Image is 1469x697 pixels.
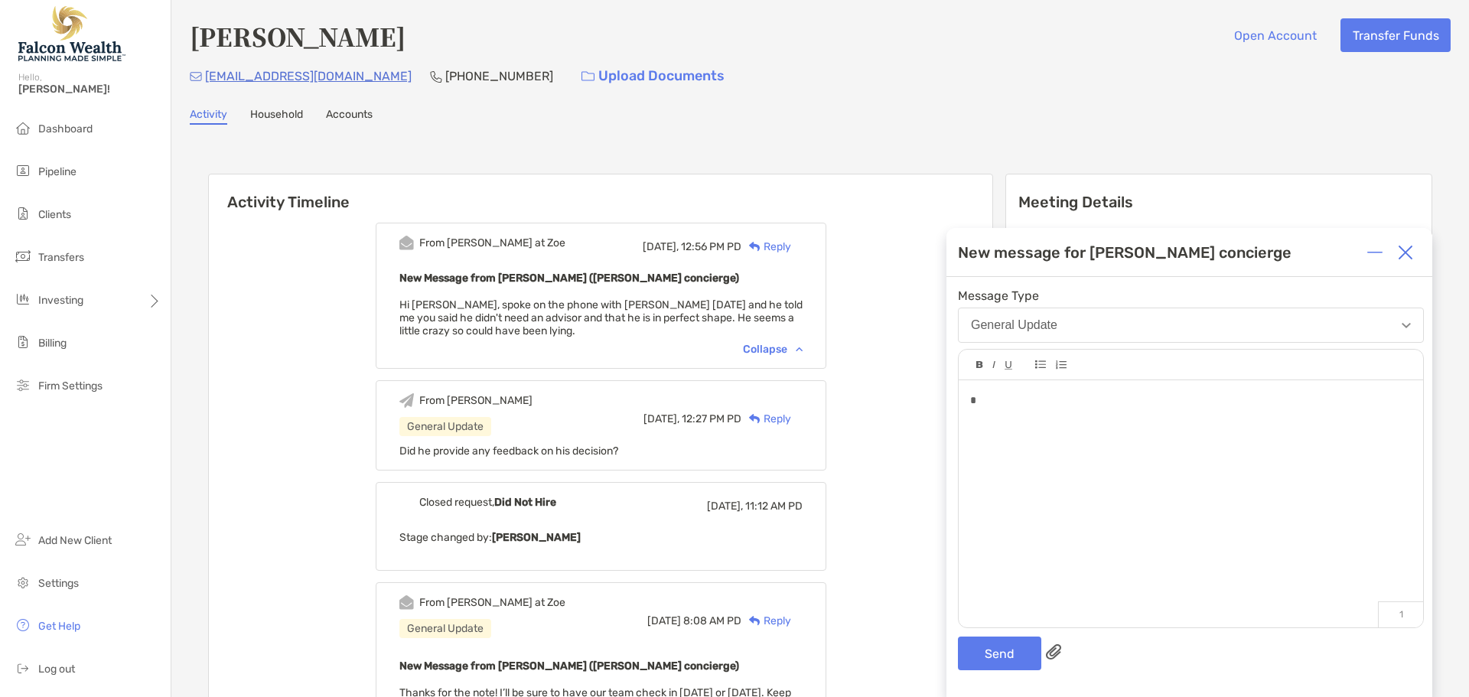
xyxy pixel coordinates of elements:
b: Did Not Hire [494,496,556,509]
img: button icon [581,71,594,82]
img: billing icon [14,333,32,351]
div: From [PERSON_NAME] at Zoe [419,236,565,249]
img: dashboard icon [14,119,32,137]
button: Open Account [1222,18,1328,52]
img: Reply icon [749,242,761,252]
button: General Update [958,308,1424,343]
img: Chevron icon [796,347,803,351]
span: Pipeline [38,165,77,178]
div: General Update [399,417,491,436]
span: [PERSON_NAME]! [18,83,161,96]
span: Investing [38,294,83,307]
span: Log out [38,663,75,676]
div: From [PERSON_NAME] [419,394,533,407]
span: Message Type [958,288,1424,303]
img: investing icon [14,290,32,308]
span: Dashboard [38,122,93,135]
img: Editor control icon [1055,360,1067,370]
p: [EMAIL_ADDRESS][DOMAIN_NAME] [205,67,412,86]
a: Upload Documents [572,60,734,93]
span: Firm Settings [38,379,103,392]
b: [PERSON_NAME] [492,531,581,544]
h6: Activity Timeline [209,174,992,211]
img: Editor control icon [1035,360,1046,369]
div: Closed request, [419,496,556,509]
img: Expand or collapse [1367,245,1383,260]
b: New Message from [PERSON_NAME] ([PERSON_NAME] concierge) [399,660,739,673]
h4: [PERSON_NAME] [190,18,406,54]
img: transfers icon [14,247,32,265]
p: Meeting Details [1018,193,1419,212]
span: Clients [38,208,71,221]
div: Reply [741,613,791,629]
div: Collapse [743,343,803,356]
div: General Update [399,619,491,638]
img: Event icon [399,236,414,250]
img: add_new_client icon [14,530,32,549]
img: paperclip attachments [1046,644,1061,660]
p: [PHONE_NUMBER] [445,67,553,86]
span: [DATE], [643,412,679,425]
a: Accounts [326,108,373,125]
img: Event icon [399,393,414,408]
span: Transfers [38,251,84,264]
span: [DATE], [643,240,679,253]
img: Editor control icon [1005,361,1012,370]
span: [DATE] [647,614,681,627]
button: Transfer Funds [1340,18,1451,52]
b: New Message from [PERSON_NAME] ([PERSON_NAME] concierge) [399,272,739,285]
img: Reply icon [749,616,761,626]
img: logout icon [14,659,32,677]
img: Editor control icon [976,361,983,369]
a: Household [250,108,303,125]
span: Did he provide any feedback on his decision? [399,445,618,458]
img: Event icon [399,595,414,610]
div: From [PERSON_NAME] at Zoe [419,596,565,609]
p: 1 [1378,601,1423,627]
img: Open dropdown arrow [1402,323,1411,328]
div: New message for [PERSON_NAME] concierge [958,243,1291,262]
span: 8:08 AM PD [683,614,741,627]
span: [DATE], [707,500,743,513]
span: Hi [PERSON_NAME], spoke on the phone with [PERSON_NAME] [DATE] and he told me you said he didn't ... [399,298,803,337]
img: Editor control icon [992,361,995,369]
span: 12:56 PM PD [681,240,741,253]
img: Falcon Wealth Planning Logo [18,6,125,61]
span: 12:27 PM PD [682,412,741,425]
span: Settings [38,577,79,590]
p: Stage changed by: [399,528,803,547]
a: Activity [190,108,227,125]
img: Close [1398,245,1413,260]
div: Reply [741,411,791,427]
div: General Update [971,318,1057,332]
img: clients icon [14,204,32,223]
img: firm-settings icon [14,376,32,394]
span: 11:12 AM PD [745,500,803,513]
img: get-help icon [14,616,32,634]
span: Add New Client [38,534,112,547]
div: Reply [741,239,791,255]
img: Reply icon [749,414,761,424]
img: Event icon [399,495,414,510]
button: Send [958,637,1041,670]
img: settings icon [14,573,32,591]
span: Get Help [38,620,80,633]
img: Email Icon [190,72,202,81]
img: pipeline icon [14,161,32,180]
span: Billing [38,337,67,350]
img: Phone Icon [430,70,442,83]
